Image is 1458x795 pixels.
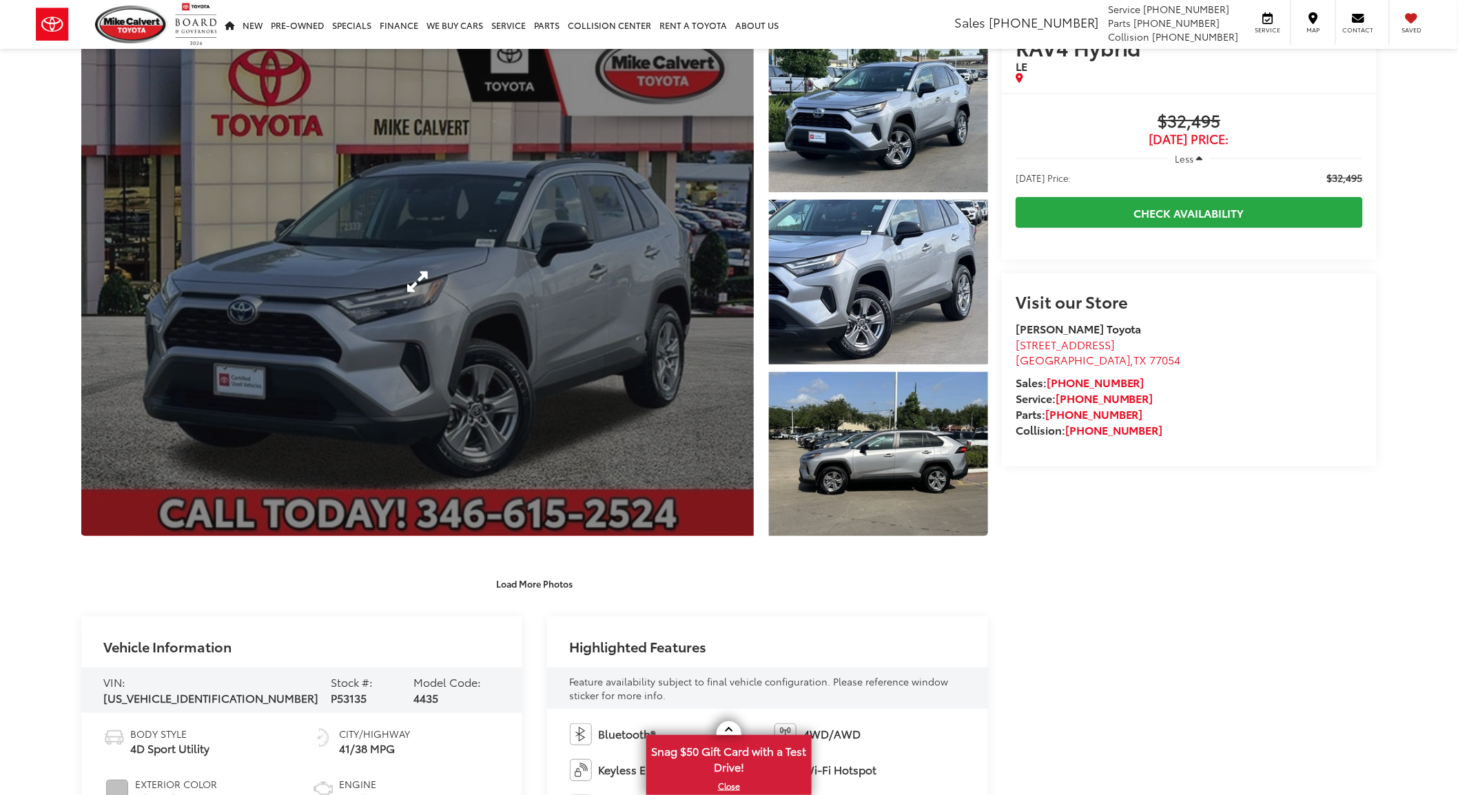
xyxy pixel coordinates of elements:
[1016,171,1071,185] span: [DATE] Price:
[103,690,318,705] span: [US_VEHICLE_IDENTIFICATION_NUMBER]
[1169,146,1210,171] button: Less
[1397,25,1427,34] span: Saved
[81,28,754,536] a: Expand Photo 0
[1109,2,1141,16] span: Service
[1016,374,1144,390] strong: Sales:
[1343,25,1374,34] span: Contact
[769,372,988,537] a: Expand Photo 3
[954,13,985,31] span: Sales
[570,639,707,654] h2: Highlighted Features
[1298,25,1328,34] span: Map
[769,200,988,364] a: Expand Photo 2
[339,777,400,791] span: Engine
[1109,30,1150,43] span: Collision
[570,674,949,702] span: Feature availability subject to final vehicle configuration. Please reference window sticker for ...
[1150,351,1181,367] span: 77054
[414,690,439,705] span: 4435
[1134,16,1220,30] span: [PHONE_NUMBER]
[648,736,810,778] span: Snag $50 Gift Card with a Test Drive!
[312,727,334,749] img: Fuel Economy
[1047,374,1144,390] a: [PHONE_NUMBER]
[570,759,592,781] img: Keyless Entry
[1016,320,1142,336] strong: [PERSON_NAME] Toyota
[803,762,876,778] span: Wi-Fi Hotspot
[339,741,410,756] span: 41/38 MPG
[339,727,410,741] span: City/Highway
[1016,336,1115,352] span: [STREET_ADDRESS]
[1109,16,1131,30] span: Parts
[1016,197,1363,228] a: Check Availability
[1144,2,1230,16] span: [PHONE_NUMBER]
[1134,351,1147,367] span: TX
[1016,406,1143,422] strong: Parts:
[1016,336,1181,368] a: [STREET_ADDRESS] [GEOGRAPHIC_DATA],TX 77054
[1253,25,1284,34] span: Service
[1065,422,1163,437] a: [PHONE_NUMBER]
[769,28,988,192] a: Expand Photo 1
[1016,58,1027,74] span: LE
[989,13,1099,31] span: [PHONE_NUMBER]
[331,690,367,705] span: P53135
[1016,132,1363,146] span: [DATE] Price:
[1056,390,1153,406] a: [PHONE_NUMBER]
[331,674,373,690] span: Stock #:
[1175,152,1194,165] span: Less
[103,639,232,654] h2: Vehicle Information
[103,674,125,690] span: VIN:
[1016,112,1363,132] span: $32,495
[1045,406,1143,422] a: [PHONE_NUMBER]
[1016,351,1181,367] span: ,
[130,741,209,756] span: 4D Sport Utility
[1016,351,1131,367] span: [GEOGRAPHIC_DATA]
[1327,171,1363,185] span: $32,495
[1016,390,1153,406] strong: Service:
[766,370,990,538] img: 2023 Toyota RAV4 Hybrid LE
[599,762,667,778] span: Keyless Entry
[95,6,168,43] img: Mike Calvert Toyota
[130,727,209,741] span: Body Style
[599,726,656,742] span: Bluetooth®
[766,25,990,194] img: 2023 Toyota RAV4 Hybrid LE
[1153,30,1239,43] span: [PHONE_NUMBER]
[414,674,482,690] span: Model Code:
[1016,422,1163,437] strong: Collision:
[487,571,583,595] button: Load More Photos
[1016,292,1363,310] h2: Visit our Store
[766,198,990,366] img: 2023 Toyota RAV4 Hybrid LE
[803,726,861,742] span: 4WD/AWD
[570,723,592,745] img: Bluetooth®
[135,777,217,791] span: Exterior Color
